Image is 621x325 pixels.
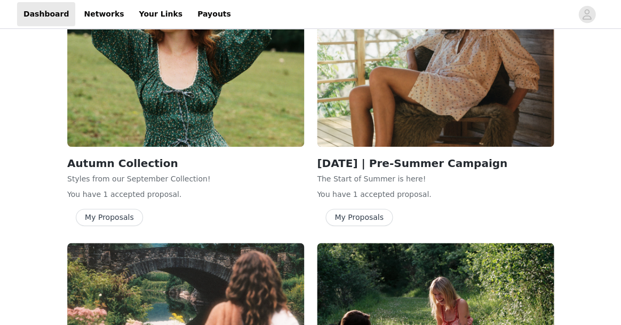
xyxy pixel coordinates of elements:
a: Payouts [191,2,237,26]
a: Dashboard [17,2,75,26]
h2: [DATE] | Pre-Summer Campaign [317,155,554,171]
div: avatar [582,6,592,23]
a: Your Links [132,2,189,26]
button: My Proposals [76,209,143,226]
p: Styles from our September Collection! [67,173,304,185]
h2: Autumn Collection [67,155,304,171]
a: Networks [77,2,130,26]
button: My Proposals [325,209,393,226]
p: The Start of Summer is here! [317,173,554,185]
p: You have 1 accepted proposal . [317,189,554,200]
p: You have 1 accepted proposal . [67,189,304,200]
